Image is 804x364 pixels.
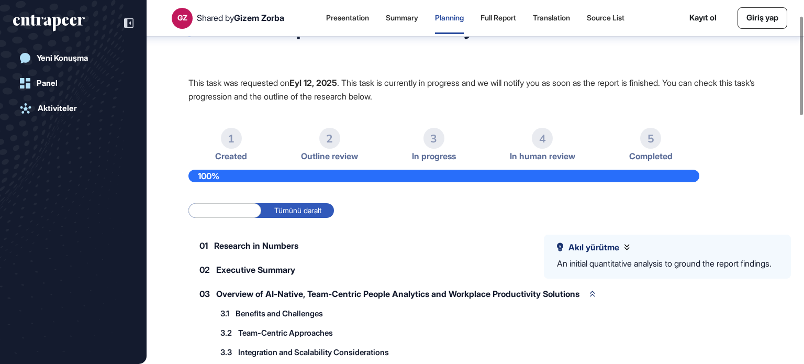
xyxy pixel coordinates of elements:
[188,203,261,218] label: Tümünü genişlet
[319,128,340,149] div: 2
[568,242,619,252] span: Akıl yürütme
[199,241,208,250] span: 01
[177,14,187,22] div: GZ
[215,151,247,161] span: Created
[214,241,298,250] span: Research in Numbers
[435,14,464,23] div: Planning
[216,266,295,274] span: Executive Summary
[510,151,575,161] span: In human review
[188,170,699,182] div: 100%
[234,13,284,23] span: Gizem Zorba
[640,128,661,149] div: 5
[689,12,717,24] a: Kayıt ol
[199,266,210,274] span: 02
[423,128,444,149] div: 3
[238,329,333,337] span: Team-Centric Approaches
[557,257,772,271] div: An initial quantitative analysis to ground the report findings.
[238,348,389,356] span: Integration and Scalability Considerations
[326,14,369,23] div: Presentation
[197,13,284,23] div: Shared by
[261,203,334,218] label: Tümünü daralt
[289,78,337,88] strong: Eyl 12, 2025
[220,329,232,337] span: 3.2
[236,310,323,317] span: Benefits and Challenges
[220,310,229,317] span: 3.1
[532,128,553,149] div: 4
[221,128,242,149] div: 1
[533,14,570,23] div: Translation
[738,7,787,29] a: Giriş yap
[386,14,418,23] div: Summary
[13,15,85,31] div: entrapeer-logo
[220,348,232,356] span: 3.3
[587,14,624,23] div: Source List
[481,14,516,23] div: Full Report
[188,76,762,103] p: This task was requested on . This task is currently in progress and we will notify you as soon as...
[199,290,210,298] span: 03
[38,104,77,113] div: Aktiviteler
[629,151,673,161] span: Completed
[412,151,456,161] span: In progress
[301,151,358,161] span: Outline review
[37,79,58,88] div: Panel
[216,290,579,298] span: Overview of AI-Native, Team-Centric People Analytics and Workplace Productivity Solutions
[37,53,88,63] div: Yeni Konuşma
